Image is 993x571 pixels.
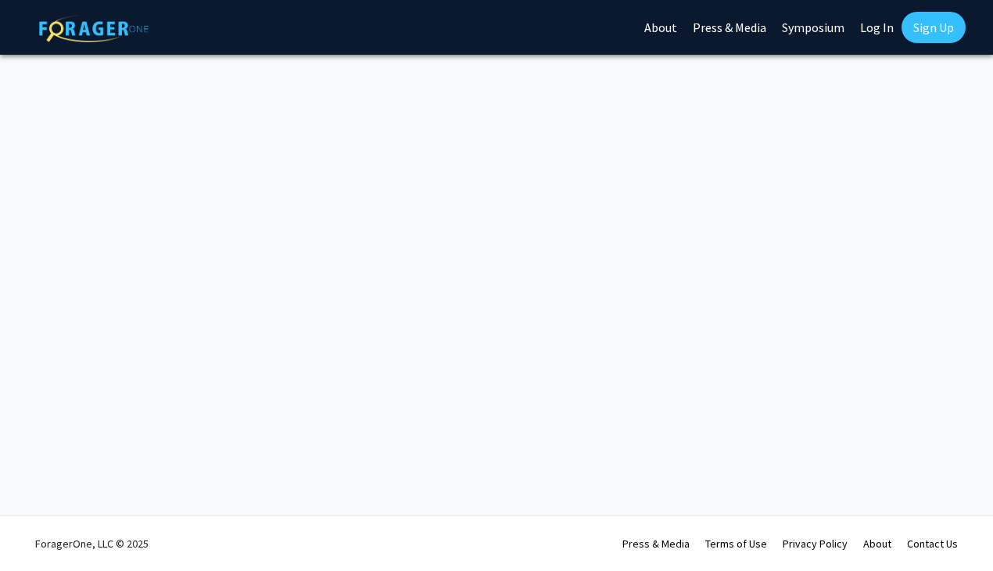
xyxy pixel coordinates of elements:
a: Sign Up [902,12,966,43]
a: About [863,537,891,551]
div: ForagerOne, LLC © 2025 [35,516,149,571]
a: Press & Media [622,537,690,551]
a: Contact Us [907,537,958,551]
a: Terms of Use [705,537,767,551]
img: ForagerOne Logo [39,15,149,42]
a: Privacy Policy [783,537,848,551]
